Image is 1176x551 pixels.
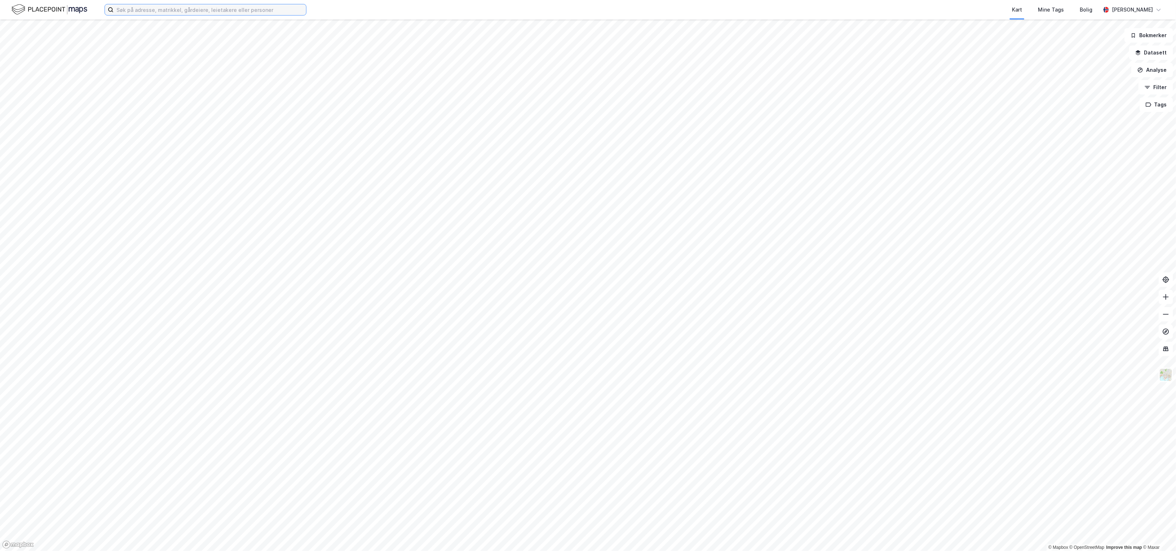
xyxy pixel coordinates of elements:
[1070,545,1105,550] a: OpenStreetMap
[1140,516,1176,551] div: Kontrollprogram for chat
[12,3,87,16] img: logo.f888ab2527a4732fd821a326f86c7f29.svg
[1038,5,1064,14] div: Mine Tags
[1140,97,1173,112] button: Tags
[1131,63,1173,77] button: Analyse
[1080,5,1092,14] div: Bolig
[1012,5,1022,14] div: Kart
[1112,5,1153,14] div: [PERSON_NAME]
[1159,368,1173,382] img: Z
[1124,28,1173,43] button: Bokmerker
[1048,545,1068,550] a: Mapbox
[2,541,34,549] a: Mapbox homepage
[1106,545,1142,550] a: Improve this map
[114,4,306,15] input: Søk på adresse, matrikkel, gårdeiere, leietakere eller personer
[1140,516,1176,551] iframe: Chat Widget
[1139,80,1173,95] button: Filter
[1129,45,1173,60] button: Datasett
